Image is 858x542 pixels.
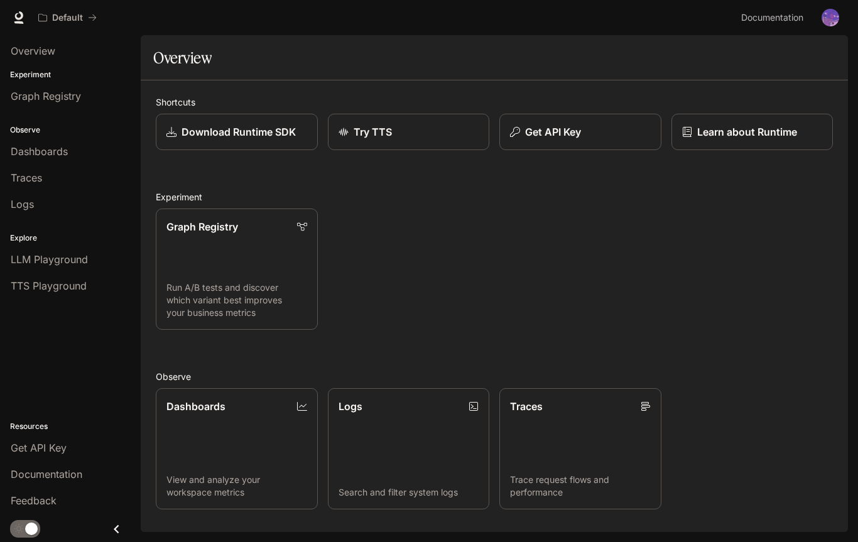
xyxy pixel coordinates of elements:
[510,399,543,414] p: Traces
[499,114,661,150] button: Get API Key
[33,5,102,30] button: All workspaces
[166,474,307,499] p: View and analyze your workspace metrics
[156,95,833,109] h2: Shortcuts
[354,124,392,139] p: Try TTS
[510,474,651,499] p: Trace request flows and performance
[156,388,318,509] a: DashboardsView and analyze your workspace metrics
[166,219,238,234] p: Graph Registry
[741,10,803,26] span: Documentation
[52,13,83,23] p: Default
[156,370,833,383] h2: Observe
[153,45,212,70] h1: Overview
[166,281,307,319] p: Run A/B tests and discover which variant best improves your business metrics
[736,5,813,30] a: Documentation
[499,388,661,509] a: TracesTrace request flows and performance
[822,9,839,26] img: User avatar
[818,5,843,30] button: User avatar
[156,209,318,330] a: Graph RegistryRun A/B tests and discover which variant best improves your business metrics
[328,114,490,150] a: Try TTS
[182,124,296,139] p: Download Runtime SDK
[339,486,479,499] p: Search and filter system logs
[339,399,362,414] p: Logs
[156,190,833,203] h2: Experiment
[671,114,834,150] a: Learn about Runtime
[525,124,581,139] p: Get API Key
[166,399,225,414] p: Dashboards
[328,388,490,509] a: LogsSearch and filter system logs
[156,114,318,150] a: Download Runtime SDK
[697,124,797,139] p: Learn about Runtime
